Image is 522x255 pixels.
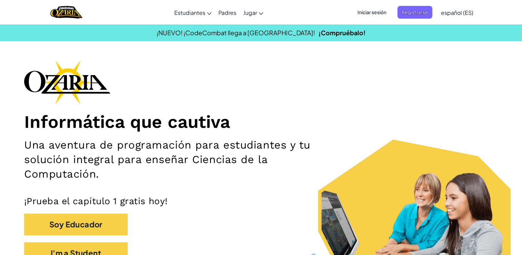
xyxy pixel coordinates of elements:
a: Estudiantes [171,3,215,22]
button: Soy Educador [24,214,128,235]
button: Registrarse [397,6,432,19]
h1: Informática que cautiva [24,111,498,133]
span: ¡NUEVO! ¡CodeCombat llega a [GEOGRAPHIC_DATA]! [157,29,315,37]
h2: Una aventura de programación para estudiantes y tu solución integral para enseñar Ciencias de la ... [24,138,342,181]
span: español (ES) [441,9,473,16]
a: Jugar [240,3,267,22]
img: Home [50,5,82,19]
a: Padres [215,3,240,22]
a: español (ES) [437,3,477,22]
span: Jugar [243,9,257,16]
a: Ozaria by CodeCombat logo [50,5,82,19]
p: ¡Prueba el capítulo 1 gratis hoy! [24,195,498,207]
img: Ozaria branding logo [24,60,110,104]
span: Estudiantes [174,9,205,16]
button: Iniciar sesión [353,6,391,19]
a: ¡Compruébalo! [318,29,366,37]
